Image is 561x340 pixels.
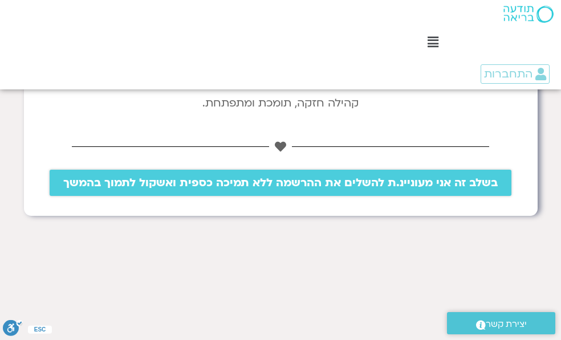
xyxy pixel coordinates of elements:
img: תודעה בריאה [503,6,554,23]
a: התחברות [481,64,550,84]
span: התחברות [484,68,532,80]
a: בשלב זה אני מעוניינ.ת להשלים את ההרשמה ללא תמיכה כספית ואשקול לתמוך בהמשך [50,170,511,196]
span: בשלב זה אני מעוניינ.ת להשלים את ההרשמה ללא תמיכה כספית ואשקול לתמוך בהמשך [63,177,498,189]
a: יצירת קשר [447,312,555,334]
span: יצירת קשר [486,317,527,332]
